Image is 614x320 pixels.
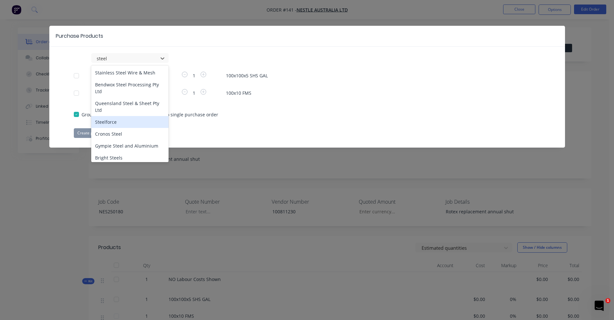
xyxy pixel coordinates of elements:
div: Purchase Products [56,32,103,40]
div: Open Intercom Messenger [3,3,13,21]
span: 100x10 FMS [226,90,541,96]
div: Intercom messenger [3,3,13,21]
button: Create purchase(s) [74,128,115,138]
iframe: Intercom live chat [592,298,608,314]
span: 100x100x5 SHS GAL [226,72,541,79]
div: Bright Steels [91,152,169,164]
span: 1 [189,90,199,96]
div: Gympie Steel and Aluminium [91,140,169,152]
div: Bendwox Steel Processing Pty Ltd [91,79,169,97]
span: 1 [605,298,610,303]
div: Cronos Steel [91,128,169,140]
div: Stainless Steel Wire & Mesh [91,67,169,79]
div: Steelforce [91,116,169,128]
div: Intercom [3,3,13,21]
span: 1 [189,72,199,79]
div: Queensland Steel & Sheet Pty Ltd [91,97,169,116]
